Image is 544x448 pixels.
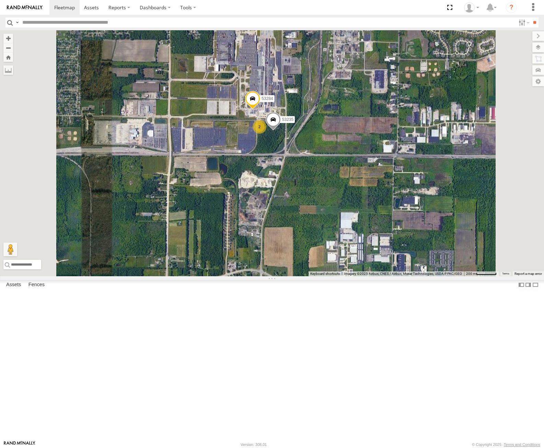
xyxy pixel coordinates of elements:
[241,443,267,447] div: Version: 308.01
[3,243,17,256] button: Drag Pegman onto the map to open Street View
[25,280,48,290] label: Fences
[514,272,542,276] a: Report a map error
[518,280,525,290] label: Dock Summary Table to the Left
[472,443,540,447] div: © Copyright 2025 -
[532,77,544,86] label: Map Settings
[502,272,509,275] a: Terms (opens in new tab)
[3,53,13,62] button: Zoom Home
[310,271,340,276] button: Keyboard shortcuts
[462,2,482,13] div: Miky Transport
[504,443,540,447] a: Terms and Conditions
[532,280,539,290] label: Hide Summary Table
[14,18,20,27] label: Search Query
[262,96,273,101] span: 53284
[506,2,517,13] i: ?
[7,5,43,10] img: rand-logo.svg
[464,271,499,276] button: Map Scale: 200 m per 56 pixels
[282,117,293,122] span: 53235
[344,272,462,276] span: Imagery ©2025 Airbus, CNES / Airbus, Maxar Technologies, USDA/FPAC/GEO
[3,34,13,43] button: Zoom in
[3,43,13,53] button: Zoom out
[4,441,35,448] a: Visit our Website
[516,18,531,27] label: Search Filter Options
[3,65,13,75] label: Measure
[466,272,476,276] span: 200 m
[3,280,24,290] label: Assets
[525,280,532,290] label: Dock Summary Table to the Right
[253,120,266,134] div: 2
